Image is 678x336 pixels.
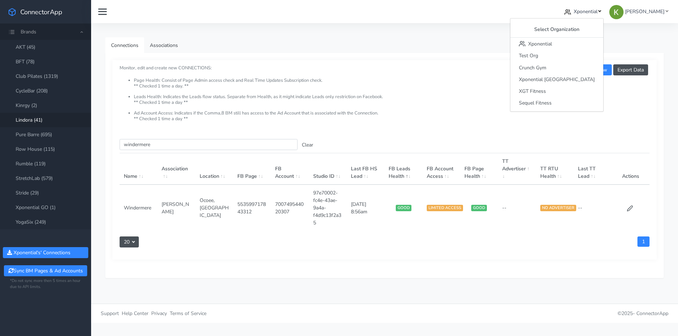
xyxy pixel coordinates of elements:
[101,310,119,317] span: Support
[134,78,650,94] li: Page Health: Consist of Page Admin access check and Real Time Updates Subscription check. ** Chec...
[309,153,347,185] th: Studio ID
[20,7,62,16] span: ConnectorApp
[233,185,271,231] td: 553599717843312
[271,153,309,185] th: FB Account
[510,21,603,38] div: Select Organization
[309,185,347,231] td: 97e70002-fc4e-43ae-9a4a-f4d9c13f2a35
[151,310,167,317] span: Privacy
[460,153,498,185] th: FB Page Health
[540,205,576,211] span: NO ADVERTISER
[390,310,669,317] p: © 2025 -
[195,185,233,231] td: Ocoee,[GEOGRAPHIC_DATA]
[134,94,650,111] li: Leads Health: Indicates the Leads flow status. Separate from Health, as it might indicate Leads o...
[120,185,157,231] td: Windermere
[574,153,611,185] th: Last TT Lead
[4,265,87,276] button: Sync BM Pages & Ad Accounts
[195,153,233,185] th: Location
[157,185,195,231] td: [PERSON_NAME]
[422,153,460,185] th: FB Account Access
[606,5,671,18] a: [PERSON_NAME]
[10,278,81,290] small: *Do not sync more then 5 times an hour due to API limits.
[528,41,552,47] span: Xponential
[536,153,574,185] th: TT RTU Health
[637,236,650,247] a: 1
[519,76,595,83] span: Xponential [GEOGRAPHIC_DATA]
[609,5,624,19] img: Kristine Lee
[636,310,668,317] span: ConnectorApp
[519,64,546,71] span: Crunch Gym
[384,153,422,185] th: FB Leads Health
[519,52,538,59] span: Test Org
[519,88,546,95] span: XGT Fitness
[625,8,664,15] span: [PERSON_NAME]
[574,185,611,231] td: --
[144,37,184,53] a: Associations
[271,185,309,231] td: 700749544020307
[498,153,536,185] th: TT Advertiser
[157,153,195,185] th: Association
[170,310,206,317] span: Terms of Service
[347,153,384,185] th: Last FB HS Lead
[574,8,598,15] span: Xponential
[611,153,650,185] th: Actions
[427,205,463,211] span: LIMITED ACCESS
[562,5,604,18] a: Xponential
[21,28,36,35] span: Brands
[298,139,317,150] button: Clear
[233,153,271,185] th: FB Page
[105,37,144,53] a: Connections
[120,59,650,122] small: Monitor, edit and create new CONNECTIONS:
[613,64,648,75] button: Export Data
[498,185,536,231] td: --
[134,111,650,122] li: Ad Account Access: Indicates if the Comma,8 BM still has access to the Ad Account that is associa...
[122,310,148,317] span: Help Center
[519,100,552,106] span: Sequel Fitness
[347,185,384,231] td: [DATE] 8:56am
[3,247,88,258] button: Xponential's' Connections
[396,205,411,211] span: GOOD
[120,236,139,247] button: 20
[120,139,298,150] input: enter text you want to search
[120,153,157,185] th: Name
[471,205,487,211] span: GOOD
